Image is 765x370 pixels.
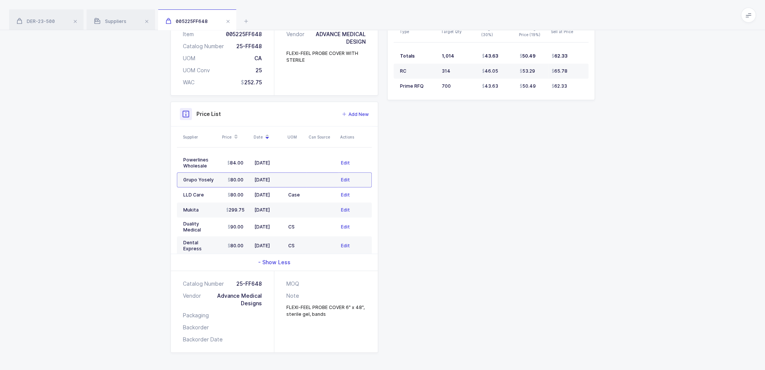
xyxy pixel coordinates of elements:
span: Suppliers [94,18,126,24]
div: Sell at Price [551,29,586,35]
button: Edit [341,223,350,231]
span: 62.33 [552,83,567,89]
span: 46.05 [482,68,498,74]
div: Can Source [309,134,336,140]
span: 43.63 [482,83,498,89]
h3: Price List [196,110,221,118]
span: 65.78 [552,68,567,74]
span: 50.49 [520,83,536,89]
span: 80.00 [228,243,243,249]
div: Type [400,29,436,35]
div: FLEXI-FEEL PROBE COVER 6" x 48", sterile gel, bands [286,304,366,318]
button: Edit [341,191,350,199]
div: Supplier [183,134,217,140]
div: WAC [183,79,195,86]
div: FLEXI-FEEL PROBE COVER WITH STERILE [286,50,366,64]
span: 80.00 [228,177,243,183]
div: [DATE] [254,207,282,213]
div: Backorder [183,324,209,331]
span: 314 [442,68,450,74]
div: [DATE] [254,160,282,166]
button: Edit [341,159,350,167]
span: 80.00 [228,192,243,198]
span: - Show Less [258,259,290,266]
span: Prime RFQ [400,83,424,89]
span: 84.00 [227,160,243,166]
div: - Show Less [171,254,378,271]
div: Price [222,131,249,143]
div: Dental Express [183,240,217,252]
div: Min Target Price (19%) [519,26,546,38]
span: 700 [442,83,451,89]
div: UOM [287,134,304,140]
div: LLD Care [183,192,217,198]
div: Case [288,192,303,198]
div: Backorder Date [183,336,223,343]
div: [DATE] [254,224,282,230]
div: Mukita [183,207,217,213]
div: UOM Conv [183,67,210,74]
button: Edit [341,176,350,184]
span: 90.00 [228,224,243,230]
span: Add New [348,111,369,118]
span: Totals [400,53,415,59]
span: 43.63 [482,53,498,59]
div: Actions [340,134,370,140]
div: CA [254,55,262,62]
div: ADVANCE MEDICAL DESIGN [307,30,366,46]
button: Edit [341,206,350,214]
div: 252.75 [241,79,262,86]
div: - Show Less [171,271,378,352]
div: [DATE] [254,243,282,249]
span: 53.29 [520,68,535,74]
div: [DATE] [254,192,282,198]
div: 25 [256,67,262,74]
div: CS [288,243,303,249]
span: 62.33 [552,53,567,59]
div: Note [286,292,299,300]
span: 50.49 [520,53,535,59]
span: RC [400,68,406,74]
div: Date [254,131,283,143]
div: MOQ [286,280,299,288]
div: Target Qty [441,29,477,35]
div: CS [288,224,303,230]
div: UOM [183,55,195,62]
div: Powerlines Wholesale [183,157,217,169]
span: DER-23-500 [17,18,55,24]
div: Duality Medical [183,221,217,233]
div: Packaging [183,312,209,319]
div: Target Price (30%) [481,26,514,38]
div: [DATE] [254,177,282,183]
span: 299.75 [226,207,245,213]
span: 1,014 [442,53,454,59]
div: Grupo Yosely [183,177,217,183]
button: Edit [341,242,350,250]
div: Vendor [286,30,307,46]
span: 005225FF648 [166,18,208,24]
button: Add New [342,111,369,118]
